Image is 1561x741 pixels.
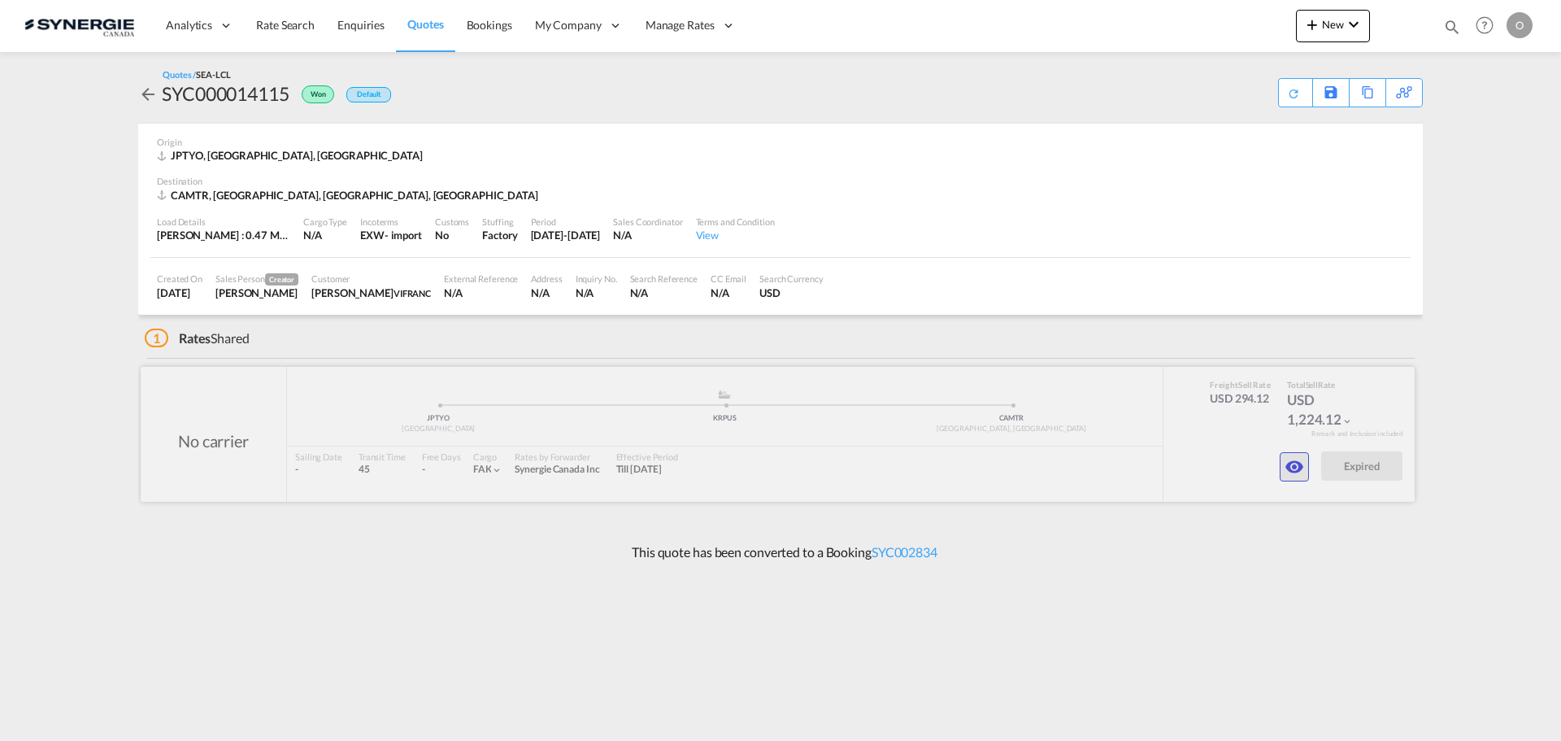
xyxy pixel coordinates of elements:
span: Won [311,89,330,105]
span: Analytics [166,17,212,33]
div: Shared [145,329,250,347]
div: SYC000014115 [162,81,289,107]
div: Sales Coordinator [613,216,682,228]
button: icon-eye [1280,452,1309,482]
span: SEA-LCL [196,69,230,80]
div: Cargo Type [303,216,347,228]
div: Load Details [157,216,290,228]
div: [PERSON_NAME] : 0.47 MT | Volumetric Wt : 1.03 CBM | Chargeable Wt : 1.03 W/M [157,228,290,242]
div: Quotes /SEA-LCL [163,68,231,81]
div: 18 Aug 2025 [157,286,202,300]
div: Address [531,272,562,285]
div: Customs [435,216,469,228]
span: Manage Rates [646,17,715,33]
div: N/A [444,286,518,300]
div: Quote PDF is not available at this time [1287,79,1304,100]
button: icon-plus 400-fgNewicon-chevron-down [1296,10,1370,42]
span: VIFRANC [394,288,431,299]
div: Inquiry No. [576,272,617,285]
div: CC Email [711,272,746,285]
div: EXW [360,228,385,242]
md-icon: icon-chevron-down [1344,15,1363,34]
md-icon: icon-arrow-left [138,85,158,104]
div: Stuffing [482,216,517,228]
div: Pablo Gomez Saldarriaga [215,286,298,300]
div: CAMTR, Montreal, QC, Americas [157,188,542,203]
div: Origin [157,136,1404,148]
div: View [696,228,775,242]
span: Creator [265,273,298,286]
div: 31 Aug 2025 [531,228,601,242]
span: Enquiries [337,18,385,32]
div: Sales Person [215,272,298,286]
div: O [1507,12,1533,38]
div: USD [759,286,824,300]
div: N/A [576,286,617,300]
div: JPTYO, Tokyo, Europe [157,148,427,163]
div: icon-magnify [1443,18,1461,42]
img: 1f56c880d42311ef80fc7dca854c8e59.png [24,7,134,44]
div: Marie-Josee Lemire [311,286,431,300]
md-icon: icon-magnify [1443,18,1461,36]
md-icon: icon-eye [1285,457,1304,477]
div: Terms and Condition [696,216,775,228]
span: Rate Search [256,18,315,32]
div: Search Reference [630,272,698,285]
md-icon: icon-plus 400-fg [1302,15,1322,34]
div: N/A [531,286,562,300]
span: JPTYO, [GEOGRAPHIC_DATA], [GEOGRAPHIC_DATA] [171,149,423,162]
div: Search Currency [759,272,824,285]
div: - import [385,228,422,242]
div: N/A [303,228,347,242]
span: 1 [145,329,168,347]
div: Customer [311,272,431,285]
div: N/A [613,228,682,242]
div: Factory Stuffing [482,228,517,242]
md-icon: icon-refresh [1285,85,1302,102]
div: No [435,228,469,242]
div: Incoterms [360,216,422,228]
span: Bookings [467,18,512,32]
div: Won [289,81,338,107]
div: External Reference [444,272,518,285]
div: N/A [711,286,746,300]
p: This quote has been converted to a Booking [624,543,937,561]
div: Help [1471,11,1507,41]
div: icon-arrow-left [138,81,162,107]
span: Rates [179,330,211,346]
div: Destination [157,175,1404,187]
span: My Company [535,17,602,33]
span: Quotes [407,17,443,31]
span: New [1302,18,1363,31]
a: SYC002834 [872,544,937,560]
div: Period [531,216,601,228]
div: Save As Template [1313,79,1349,107]
div: Created On [157,272,202,285]
div: Default [346,87,391,102]
span: Help [1471,11,1498,39]
div: N/A [630,286,698,300]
